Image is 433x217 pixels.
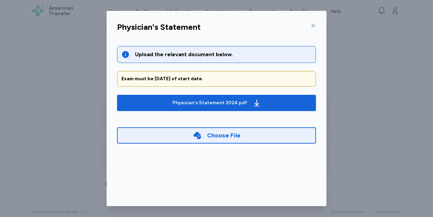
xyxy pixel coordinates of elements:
div: Choose File [207,131,241,140]
div: Physician's Statement [117,22,201,32]
div: Physician's Statement 2024.pdf [173,100,247,106]
div: Exam must be [DATE] of start date. [121,75,312,82]
button: Physician's Statement 2024.pdf [117,95,316,111]
div: Upload the relevant document below. [135,50,312,59]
